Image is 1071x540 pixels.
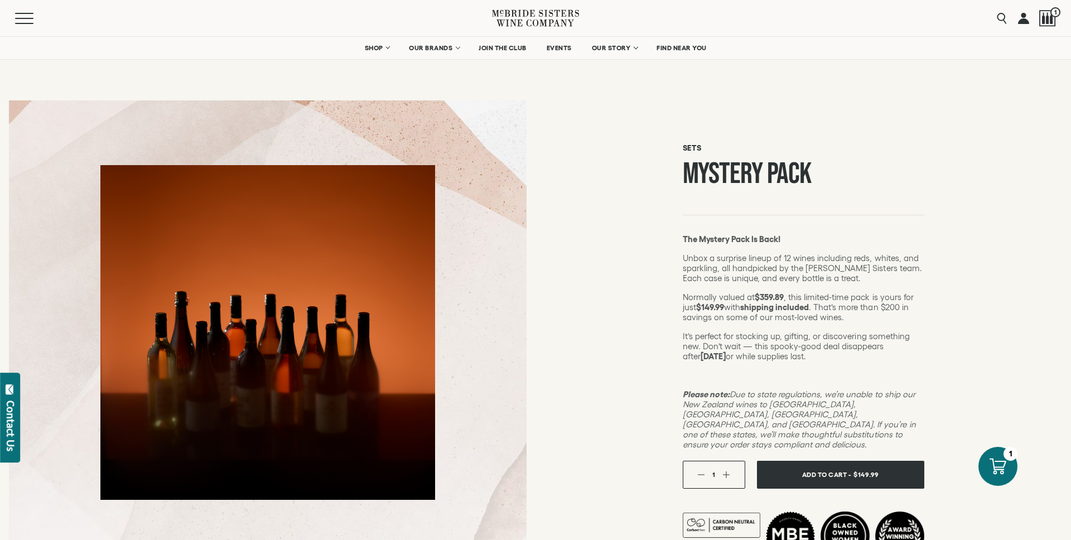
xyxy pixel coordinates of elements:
[15,13,55,24] button: Mobile Menu Trigger
[479,44,527,52] span: JOIN THE CLUB
[802,466,851,483] span: Add To Cart -
[592,44,631,52] span: OUR STORY
[683,160,924,188] h1: Mystery Pack
[683,292,924,322] p: Normally valued at , this limited-time pack is yours for just with . That’s more than $200 in sav...
[547,44,572,52] span: EVENTS
[683,253,924,283] p: Unbox a surprise lineup of 12 wines including reds, whites, and sparkling, all handpicked by the ...
[409,44,452,52] span: OUR BRANDS
[1050,7,1060,17] span: 1
[539,37,579,59] a: EVENTS
[712,471,715,478] span: 1
[683,389,916,449] em: Due to state regulations, we’re unable to ship our New Zealand wines to [GEOGRAPHIC_DATA], [GEOGR...
[357,37,396,59] a: SHOP
[649,37,714,59] a: FIND NEAR YOU
[471,37,534,59] a: JOIN THE CLUB
[755,292,784,302] strong: $359.89
[853,466,879,483] span: $149.99
[757,461,924,489] button: Add To Cart - $149.99
[402,37,466,59] a: OUR BRANDS
[5,401,16,451] div: Contact Us
[701,351,726,361] strong: [DATE]
[683,331,924,361] p: It’s perfect for stocking up, gifting, or discovering something new. Don’t wait — this spooky-goo...
[657,44,707,52] span: FIND NEAR YOU
[1004,447,1017,461] div: 1
[585,37,644,59] a: OUR STORY
[364,44,383,52] span: SHOP
[683,389,730,399] strong: Please note:
[696,302,724,312] strong: $149.99
[683,234,781,244] strong: The Mystery Pack Is Back!
[683,143,924,153] h6: Sets
[740,302,809,312] strong: shipping included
